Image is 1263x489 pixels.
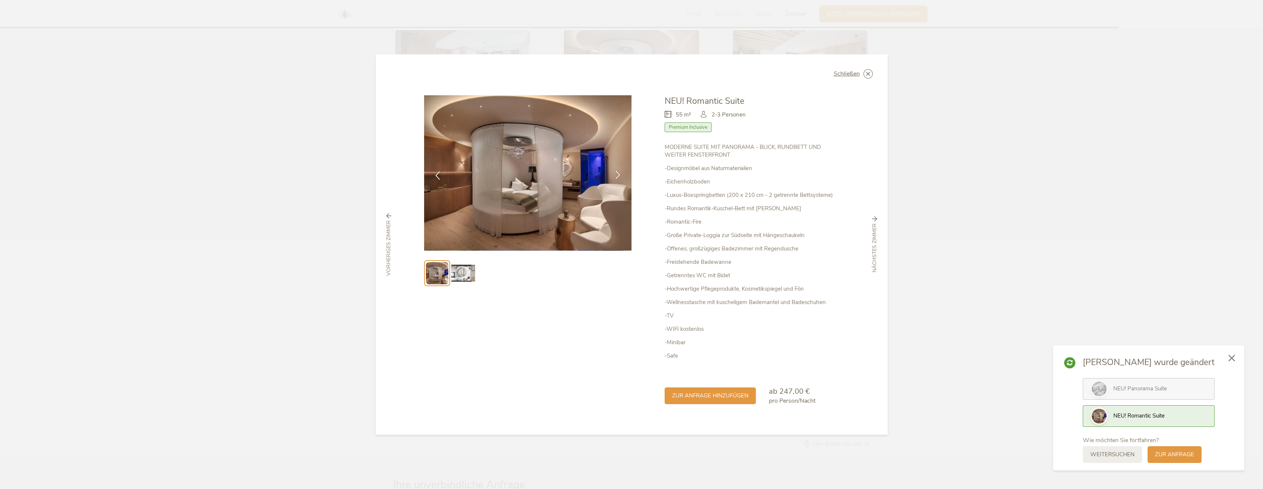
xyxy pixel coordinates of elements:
[665,191,839,199] p: -Luxus-Boxspringbetten (200 x 210 cm - 2 getrennte Bettsysteme)
[665,95,744,107] span: NEU! Romantic Suite
[834,71,860,77] span: Schließen
[665,205,839,212] p: -Rundes Romantik-Kuschel-Bett mit [PERSON_NAME]
[665,143,839,159] p: MODERNE SUITE MIT PANORAMA - BLICK, RUNDBETT UND WEITER FENSTERFRONT
[1092,381,1107,396] img: Preview
[1083,436,1159,444] span: Wie möchten Sie fortfahren?
[665,218,839,226] p: -Romantic-Fire
[1083,357,1215,368] span: [PERSON_NAME] wurde geändert
[1092,409,1107,424] img: Preview
[1113,385,1167,392] span: NEU! Panorama Suite
[712,111,746,119] span: 2-3 Personen
[665,178,839,186] p: -Eichenholzboden
[385,220,392,276] span: vorheriges Zimmer
[665,231,839,239] p: -Große Private-Loggia zur Südseite mit Hängeschaukeln
[665,122,712,132] span: Premium Inclusive
[1155,451,1194,458] span: zur Anfrage
[1113,412,1165,419] span: NEU! Romantic Suite
[871,223,878,272] span: nächstes Zimmer
[665,164,839,172] p: -Designmöbel aus Naturmaterialien
[1090,451,1135,458] span: weitersuchen
[424,95,632,251] img: NEU! Romantic Suite
[676,111,691,119] span: 55 m²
